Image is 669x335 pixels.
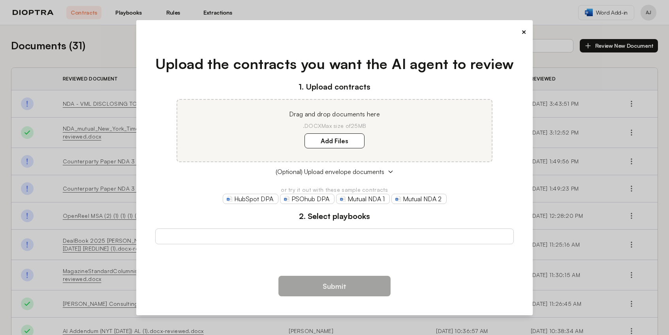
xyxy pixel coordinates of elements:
p: or try it out with these sample contracts [155,186,514,194]
a: PSOhub DPA [280,194,334,204]
a: Mutual NDA 1 [336,194,390,204]
button: (Optional) Upload envelope documents [155,167,514,176]
a: HubSpot DPA [223,194,278,204]
p: .DOCX Max size of 25MB [187,122,482,130]
p: Drag and drop documents here [187,109,482,119]
a: Mutual NDA 2 [391,194,447,204]
label: Add Files [304,133,365,148]
button: Submit [278,276,391,296]
button: × [521,26,526,37]
h3: 2. Select playbooks [155,210,514,222]
span: (Optional) Upload envelope documents [276,167,384,176]
h1: Upload the contracts you want the AI agent to review [155,53,514,75]
h3: 1. Upload contracts [155,81,514,93]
